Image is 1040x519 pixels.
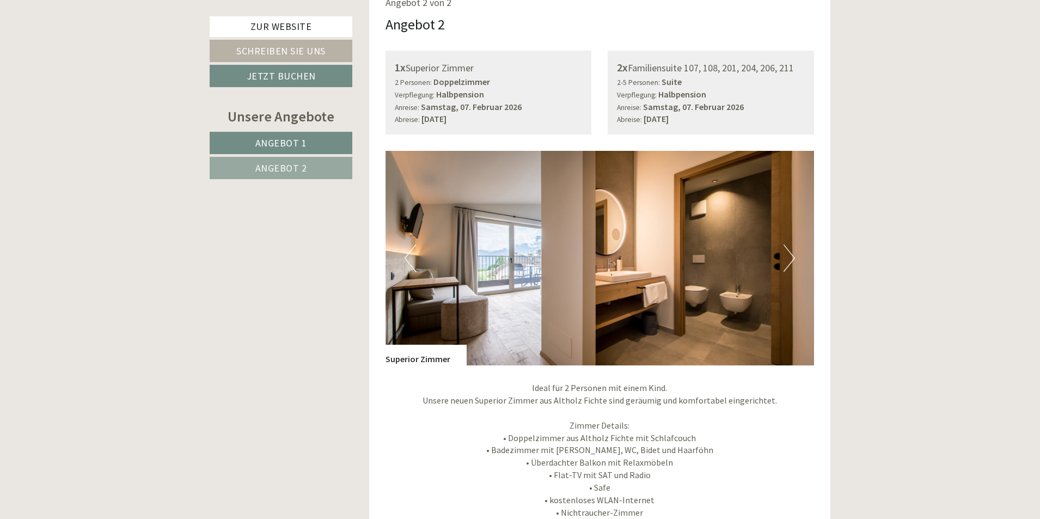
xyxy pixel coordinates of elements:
span: Angebot 2 [255,162,307,174]
p: Ideal für 2 Personen mit einem Kind. Unsere neuen Superior Zimmer aus Altholz Fichte sind geräumi... [386,382,815,518]
small: Abreise: [617,115,642,124]
b: [DATE] [644,113,669,124]
div: Superior Zimmer [386,345,467,365]
div: Angebot 2 [386,14,445,34]
a: Schreiben Sie uns [210,40,352,62]
b: [DATE] [421,113,446,124]
span: Angebot 1 [255,137,307,149]
button: Senden [359,284,429,306]
small: Abreise: [395,115,420,124]
div: Familiensuite 107, 108, 201, 204, 206, 211 [617,60,805,76]
small: Anreise: [395,103,419,112]
div: Unsere Angebote [210,106,352,126]
b: Halbpension [436,89,484,100]
b: Halbpension [658,89,706,100]
b: Samstag, 07. Februar 2026 [643,101,744,112]
small: 13:17 [16,53,168,60]
b: Suite [662,76,682,87]
img: image [386,151,815,365]
small: 2-5 Personen: [617,78,660,87]
div: Guten Tag, wie können wir Ihnen helfen? [8,29,173,63]
small: 2 Personen: [395,78,432,87]
button: Previous [405,245,416,272]
div: Inso Sonnenheim [16,32,168,40]
b: 2x [617,60,628,74]
small: Verpflegung: [395,90,435,100]
b: Doppelzimmer [433,76,490,87]
div: [DATE] [195,8,234,27]
a: Jetzt buchen [210,65,352,87]
b: Samstag, 07. Februar 2026 [421,101,522,112]
small: Anreise: [617,103,641,112]
small: Verpflegung: [617,90,657,100]
b: 1x [395,60,406,74]
a: Zur Website [210,16,352,37]
div: Superior Zimmer [395,60,583,76]
button: Next [784,245,795,272]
